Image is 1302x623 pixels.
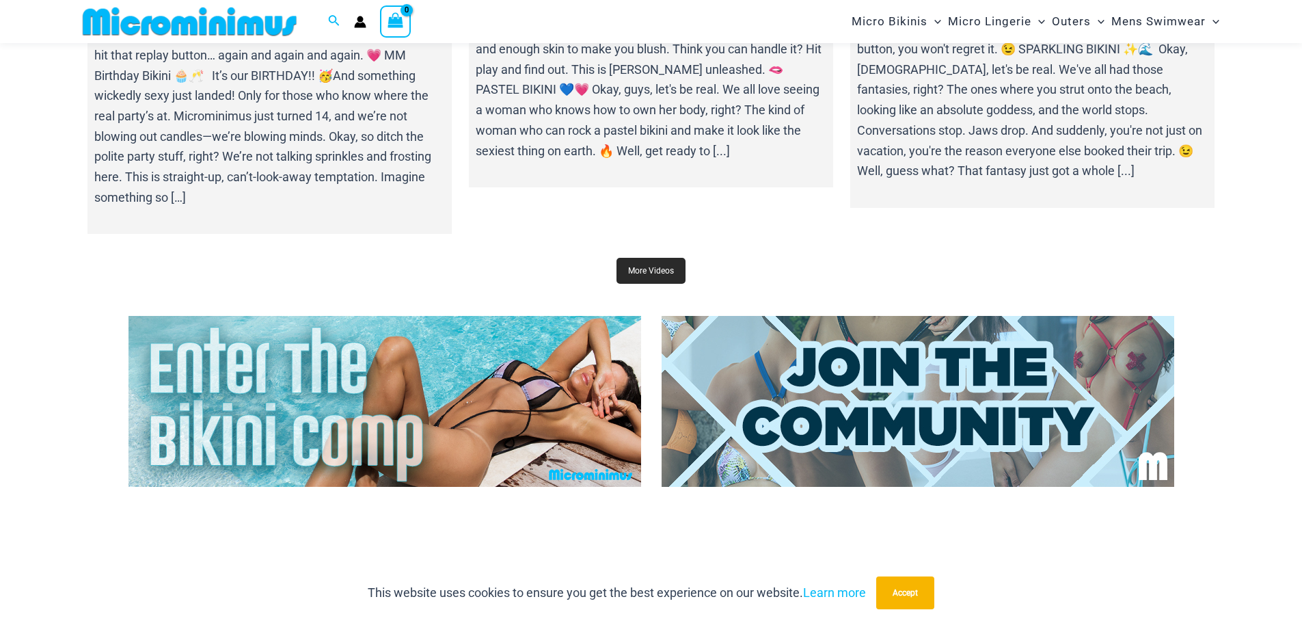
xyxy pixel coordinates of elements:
[354,16,366,28] a: Account icon link
[1048,4,1108,39] a: OutersMenu ToggleMenu Toggle
[1031,4,1045,39] span: Menu Toggle
[128,316,641,487] img: Enter Bikini Comp
[876,576,934,609] button: Accept
[380,5,411,37] a: View Shopping Cart, empty
[945,4,1048,39] a: Micro LingerieMenu ToggleMenu Toggle
[1206,4,1219,39] span: Menu Toggle
[927,4,941,39] span: Menu Toggle
[1091,4,1104,39] span: Menu Toggle
[616,258,686,284] a: More Videos
[803,585,866,600] a: Learn more
[848,4,945,39] a: Micro BikinisMenu ToggleMenu Toggle
[852,4,927,39] span: Micro Bikinis
[846,2,1225,41] nav: Site Navigation
[948,4,1031,39] span: Micro Lingerie
[1111,4,1206,39] span: Mens Swimwear
[662,316,1174,487] img: Join Community 2
[328,13,340,30] a: Search icon link
[1052,4,1091,39] span: Outers
[368,583,866,603] p: This website uses cookies to ensure you get the best experience on our website.
[77,6,302,37] img: MM SHOP LOGO FLAT
[1108,4,1223,39] a: Mens SwimwearMenu ToggleMenu Toggle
